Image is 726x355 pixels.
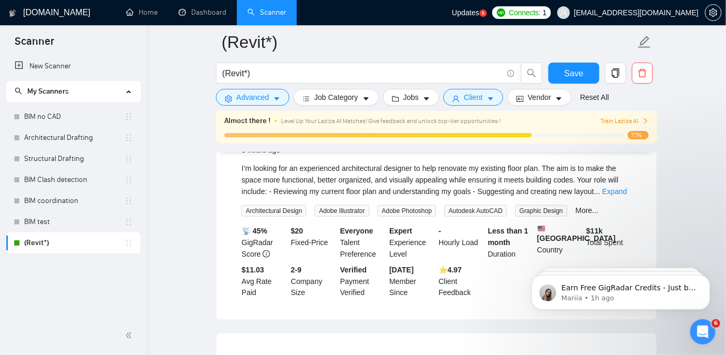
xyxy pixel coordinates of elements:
[125,176,133,184] span: holder
[225,95,232,103] span: setting
[240,225,289,260] div: GigRadar Score
[314,92,358,103] span: Job Category
[444,205,507,217] span: Autodesk AutoCAD
[6,211,140,232] li: BIM test
[291,266,302,274] b: 2-9
[289,264,338,299] div: Company Size
[315,205,369,217] span: Adobe Illustrator
[222,29,636,55] input: Scanner name...
[383,89,440,106] button: folderJobscaret-down
[594,187,600,196] span: ...
[378,205,436,217] span: Adobe Photoshop
[125,134,133,142] span: holder
[303,95,310,103] span: bars
[6,106,140,127] li: BIM no CAD
[403,92,419,103] span: Jobs
[6,190,140,211] li: BIM coordination
[605,63,626,84] button: copy
[6,169,140,190] li: BIM Clash detection
[706,8,721,17] span: setting
[564,67,583,80] span: Save
[638,35,651,49] span: edit
[437,264,486,299] div: Client Feedback
[705,8,722,17] a: setting
[555,95,563,103] span: caret-down
[488,227,528,247] b: Less than 1 month
[606,68,626,78] span: copy
[242,163,631,197] div: I’m looking for an experienced architectural designer to help renovate my existing floor plan. Th...
[15,56,132,77] a: New Scanner
[387,264,437,299] div: Member Since
[537,225,616,242] b: [GEOGRAPHIC_DATA]
[509,7,541,18] span: Connects:
[236,92,269,103] span: Advanced
[632,63,653,84] button: delete
[240,264,289,299] div: Avg Rate Paid
[507,89,572,106] button: idcardVendorcaret-down
[600,116,649,126] span: Train Laziza AI
[522,68,542,78] span: search
[497,8,505,17] img: upwork-logo.png
[15,87,22,95] span: search
[387,225,437,260] div: Experience Level
[126,8,158,17] a: homeHome
[439,227,441,235] b: -
[24,148,125,169] a: Structural Drafting
[486,225,535,260] div: Duration
[294,89,378,106] button: barsJob Categorycaret-down
[580,92,609,103] a: Reset All
[281,117,501,125] span: Level Up Your Laziza AI Matches! Give feedback and unlock top-tier opportunities !
[125,218,133,226] span: holder
[576,206,599,215] a: More...
[289,225,338,260] div: Fixed-Price
[452,95,460,103] span: user
[712,319,720,328] span: 6
[6,56,140,77] li: New Scanner
[628,131,649,139] span: 77%
[535,225,585,260] div: Country
[392,95,399,103] span: folder
[528,92,551,103] span: Vendor
[125,330,136,341] span: double-left
[222,67,503,80] input: Search Freelance Jobs...
[125,155,133,163] span: holder
[179,8,226,17] a: dashboardDashboard
[584,225,634,260] div: Total Spent
[705,4,722,21] button: setting
[291,227,303,235] b: $ 20
[482,11,484,16] text: 5
[263,250,270,258] span: info-circle
[125,113,133,121] span: holder
[642,118,649,124] span: right
[560,9,567,16] span: user
[24,169,125,190] a: BIM Clash detection
[6,232,140,253] li: (Revit*)
[538,225,545,232] img: 🇺🇸
[548,63,599,84] button: Save
[24,127,125,148] a: Architectural Drafting
[224,115,271,127] span: Almost there !
[242,266,264,274] b: $11.03
[362,95,370,103] span: caret-down
[338,264,388,299] div: Payment Verified
[437,225,486,260] div: Hourly Load
[632,68,652,78] span: delete
[507,70,514,77] span: info-circle
[690,319,715,344] iframe: Intercom live chat
[9,5,16,22] img: logo
[338,225,388,260] div: Talent Preference
[15,87,69,96] span: My Scanners
[125,197,133,205] span: holder
[24,211,125,232] a: BIM test
[340,227,374,235] b: Everyone
[24,232,125,253] a: (Revit*)
[125,239,133,247] span: holder
[247,8,286,17] a: searchScanner
[439,266,462,274] b: ⭐️ 4.97
[24,106,125,127] a: BIM no CAD
[340,266,367,274] b: Verified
